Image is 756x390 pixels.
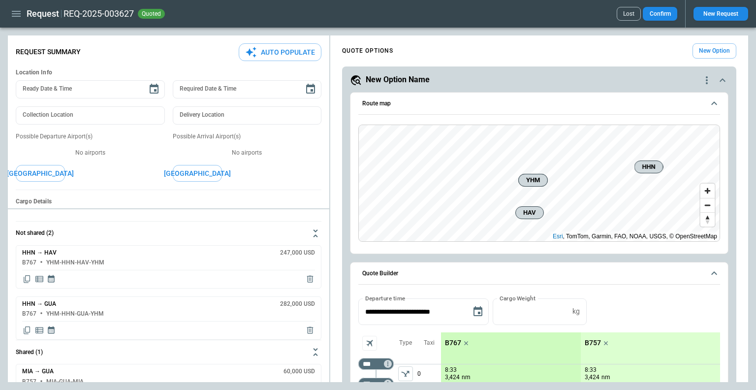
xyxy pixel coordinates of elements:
div: Too short [358,358,394,370]
h5: New Option Name [366,74,430,85]
button: [GEOGRAPHIC_DATA] [16,165,65,182]
p: 8:33 [585,366,597,374]
h6: 282,000 USD [280,301,315,307]
span: HAV [520,208,539,218]
div: Not shared (2) [16,245,321,340]
label: Departure time [365,294,406,302]
span: Display quote schedule [47,325,56,335]
button: Choose date [144,79,164,99]
h6: YHM-HHN-HAV-YHM [46,260,104,266]
span: quoted [140,10,163,17]
button: Choose date, selected date is Sep 2, 2025 [468,302,488,322]
button: Quote Builder [358,262,720,285]
button: Confirm [643,7,677,21]
button: Route map [358,93,720,115]
h6: B767 [22,311,36,317]
button: Reset bearing to north [700,212,715,227]
p: nm [601,373,610,382]
button: New Option Namequote-option-actions [350,74,728,86]
p: Possible Arrival Airport(s) [173,132,322,141]
span: Delete quote [305,274,315,284]
button: New Option [693,43,736,59]
button: Lost [617,7,641,21]
span: Display detailed quote content [34,325,44,335]
p: No airports [173,149,322,157]
h6: 60,000 USD [283,368,315,375]
span: Aircraft selection [362,336,377,351]
div: Route map [358,125,720,242]
a: Esri [553,233,563,240]
div: , TomTom, Garmin, FAO, NOAA, USGS, © OpenStreetMap [553,231,717,241]
p: No airports [16,149,165,157]
p: Request Summary [16,48,81,56]
button: Shared (1) [16,340,321,364]
h6: B767 [22,260,36,266]
h6: 247,000 USD [280,250,315,256]
h6: Shared (1) [16,349,43,356]
h6: Route map [362,100,391,107]
h6: MIA → GUA [22,368,54,375]
h2: REQ-2025-003627 [63,8,134,20]
button: New Request [693,7,748,21]
h4: QUOTE OPTIONS [342,49,393,53]
h6: Cargo Details [16,198,321,205]
span: Delete quote [305,325,315,335]
label: Cargo Weight [500,294,535,302]
div: Too short [358,378,394,390]
p: 3,424 [585,373,599,382]
h6: HHN → GUA [22,301,56,307]
h1: Request [27,8,59,20]
p: nm [462,373,471,382]
p: Type [399,339,412,347]
h6: B757 [22,379,36,385]
button: [GEOGRAPHIC_DATA] [173,165,222,182]
p: B767 [445,339,461,347]
p: 8:33 [445,366,457,374]
h6: MIA-GUA-MIA [46,379,84,385]
h6: YHM-HHN-GUA-YHM [46,311,104,317]
span: Copy quote content [22,325,32,335]
button: Not shared (2) [16,222,321,245]
div: quote-option-actions [701,74,713,86]
span: Type of sector [398,366,413,381]
h6: Quote Builder [362,270,398,277]
p: Taxi [424,339,435,347]
h6: Not shared (2) [16,230,54,236]
p: 3,424 [445,373,460,382]
p: Possible Departure Airport(s) [16,132,165,141]
button: Zoom in [700,184,715,198]
button: Zoom out [700,198,715,212]
span: Copy quote content [22,274,32,284]
span: HHN [639,162,659,172]
span: YHM [523,175,543,185]
h6: Location Info [16,69,321,76]
span: Display quote schedule [47,274,56,284]
button: left aligned [398,366,413,381]
p: 0 [417,364,441,384]
button: Auto Populate [239,43,321,62]
p: kg [572,307,580,316]
h6: HHN → HAV [22,250,57,256]
button: Choose date [301,79,320,99]
p: B757 [585,339,601,347]
span: Display detailed quote content [34,274,44,284]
